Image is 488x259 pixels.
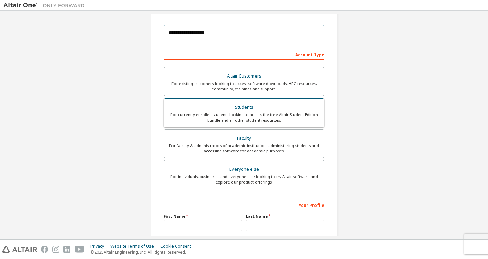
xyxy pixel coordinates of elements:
[168,103,320,112] div: Students
[164,214,242,219] label: First Name
[246,214,324,219] label: Last Name
[110,244,160,249] div: Website Terms of Use
[63,246,70,253] img: linkedin.svg
[168,174,320,185] div: For individuals, businesses and everyone else looking to try Altair software and explore our prod...
[168,165,320,174] div: Everyone else
[168,81,320,92] div: For existing customers looking to access software downloads, HPC resources, community, trainings ...
[164,199,324,210] div: Your Profile
[164,49,324,60] div: Account Type
[160,244,195,249] div: Cookie Consent
[90,249,195,255] p: © 2025 Altair Engineering, Inc. All Rights Reserved.
[164,235,324,241] label: Job Title
[41,246,48,253] img: facebook.svg
[3,2,88,9] img: Altair One
[52,246,59,253] img: instagram.svg
[75,246,84,253] img: youtube.svg
[168,71,320,81] div: Altair Customers
[90,244,110,249] div: Privacy
[168,143,320,154] div: For faculty & administrators of academic institutions administering students and accessing softwa...
[168,112,320,123] div: For currently enrolled students looking to access the free Altair Student Edition bundle and all ...
[2,246,37,253] img: altair_logo.svg
[168,134,320,143] div: Faculty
